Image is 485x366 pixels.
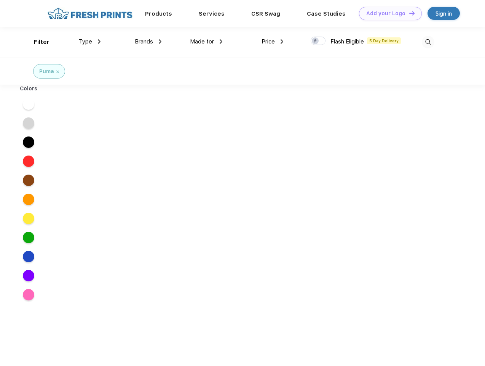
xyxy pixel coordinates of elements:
[98,39,101,44] img: dropdown.png
[79,38,92,45] span: Type
[14,85,43,93] div: Colors
[436,9,452,18] div: Sign in
[135,38,153,45] span: Brands
[45,7,135,20] img: fo%20logo%202.webp
[428,7,460,20] a: Sign in
[220,39,222,44] img: dropdown.png
[190,38,214,45] span: Made for
[159,39,161,44] img: dropdown.png
[422,36,434,48] img: desktop_search.svg
[39,67,54,75] div: Puma
[262,38,275,45] span: Price
[34,38,49,47] div: Filter
[56,71,59,73] img: filter_cancel.svg
[199,10,225,17] a: Services
[330,38,364,45] span: Flash Eligible
[367,37,401,44] span: 5 Day Delivery
[251,10,280,17] a: CSR Swag
[366,10,405,17] div: Add your Logo
[409,11,415,15] img: DT
[145,10,172,17] a: Products
[281,39,283,44] img: dropdown.png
